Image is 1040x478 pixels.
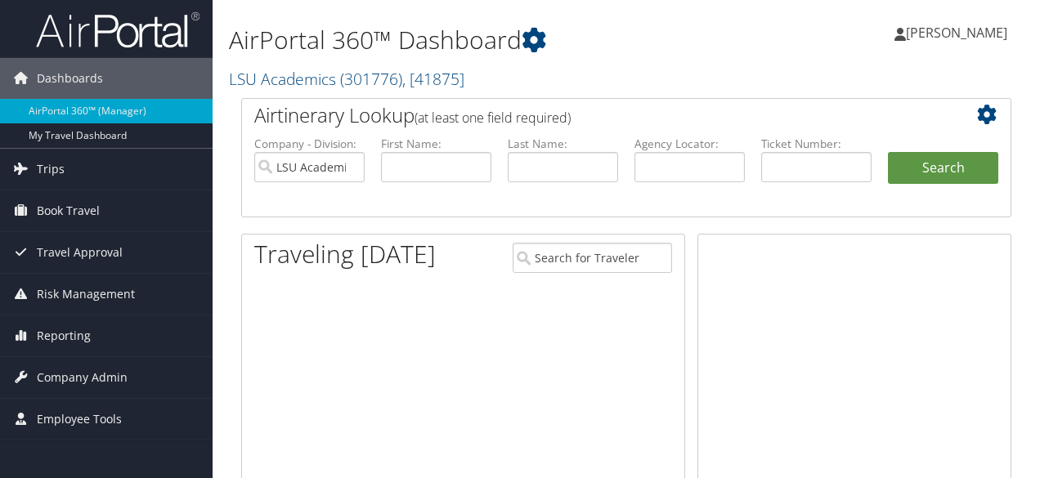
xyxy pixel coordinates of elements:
span: ( 301776 ) [340,68,402,90]
h2: Airtinerary Lookup [254,101,935,129]
label: Agency Locator: [634,136,745,152]
input: Search for Traveler [513,243,673,273]
img: airportal-logo.png [36,11,199,49]
span: Company Admin [37,357,128,398]
label: Last Name: [508,136,618,152]
h1: AirPortal 360™ Dashboard [229,23,759,57]
span: [PERSON_NAME] [906,24,1007,42]
a: LSU Academics [229,68,464,90]
label: Ticket Number: [761,136,872,152]
span: Employee Tools [37,399,122,440]
span: (at least one field required) [415,109,571,127]
button: Search [888,152,998,185]
span: Risk Management [37,274,135,315]
span: Book Travel [37,190,100,231]
label: Company - Division: [254,136,365,152]
label: First Name: [381,136,491,152]
span: Travel Approval [37,232,123,273]
h1: Traveling [DATE] [254,237,436,271]
span: , [ 41875 ] [402,68,464,90]
span: Reporting [37,315,91,356]
a: [PERSON_NAME] [894,8,1024,57]
span: Trips [37,149,65,190]
span: Dashboards [37,58,103,99]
